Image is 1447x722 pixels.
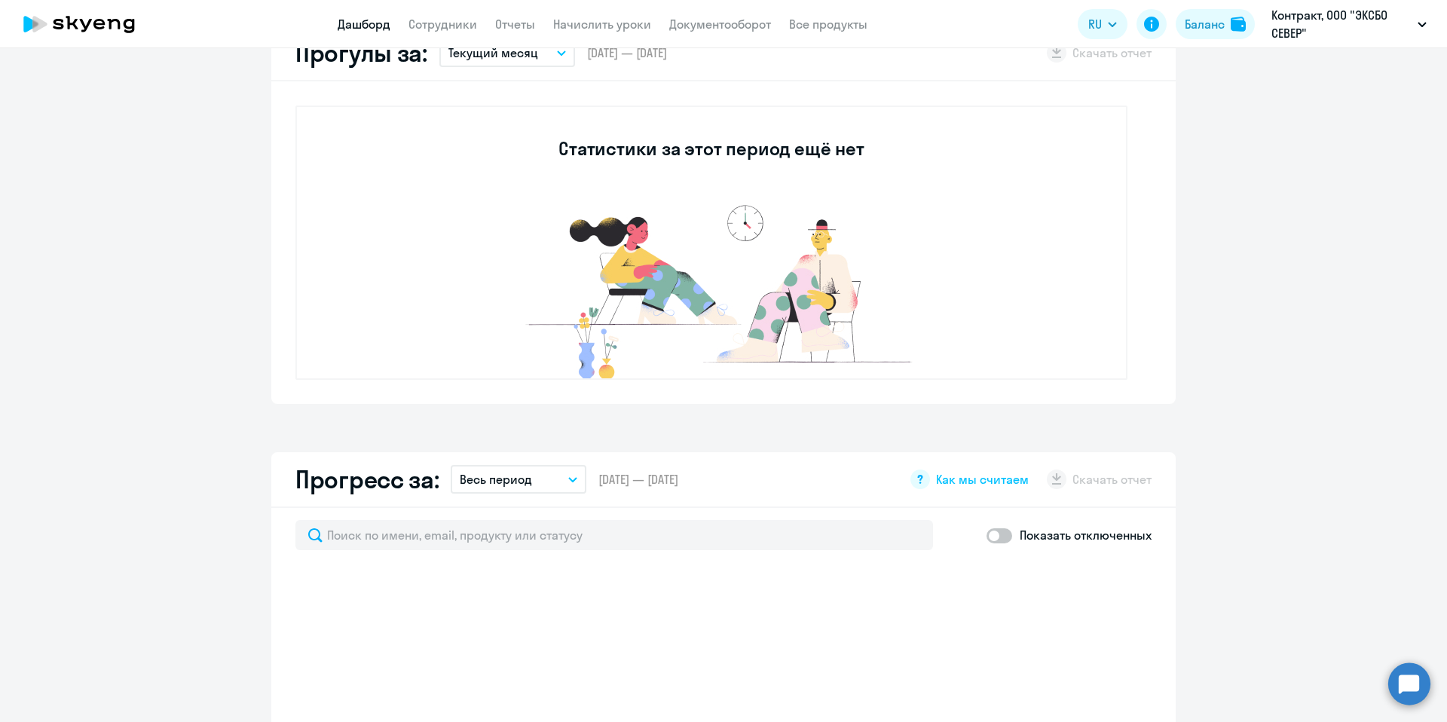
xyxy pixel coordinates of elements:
span: RU [1088,15,1102,33]
button: RU [1078,9,1127,39]
h3: Статистики за этот период ещё нет [558,136,864,161]
button: Контракт, ООО "ЭКСБО СЕВЕР" [1264,6,1434,42]
p: Весь период [460,470,532,488]
button: Текущий месяц [439,38,575,67]
button: Балансbalance [1176,9,1255,39]
p: Показать отключенных [1020,526,1152,544]
a: Дашборд [338,17,390,32]
input: Поиск по имени, email, продукту или статусу [295,520,933,550]
span: Как мы считаем [936,471,1029,488]
a: Сотрудники [408,17,477,32]
img: no-data [485,197,938,378]
span: [DATE] — [DATE] [598,471,678,488]
h2: Прогресс за: [295,464,439,494]
h2: Прогулы за: [295,38,427,68]
span: [DATE] — [DATE] [587,44,667,61]
button: Весь период [451,465,586,494]
div: Баланс [1185,15,1225,33]
a: Все продукты [789,17,867,32]
a: Отчеты [495,17,535,32]
p: Текущий месяц [448,44,538,62]
a: Документооборот [669,17,771,32]
p: Контракт, ООО "ЭКСБО СЕВЕР" [1271,6,1412,42]
a: Начислить уроки [553,17,651,32]
img: balance [1231,17,1246,32]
